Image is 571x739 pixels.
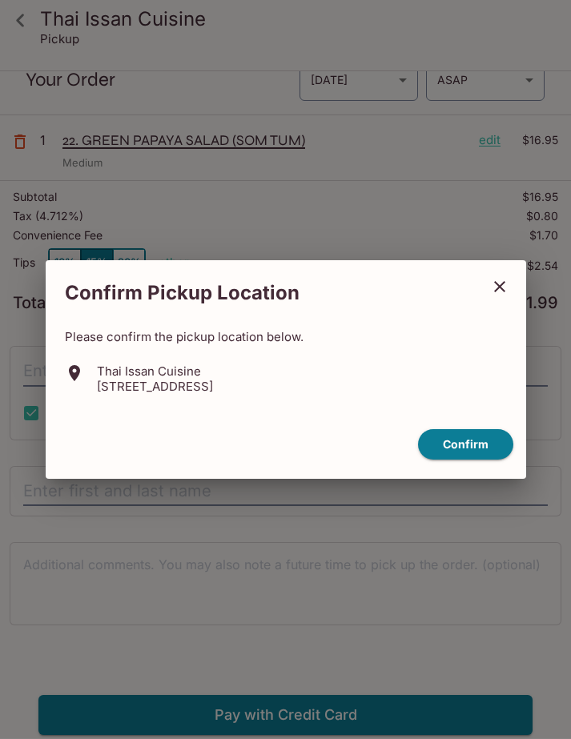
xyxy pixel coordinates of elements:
[418,429,513,460] button: confirm
[480,267,520,307] button: close
[97,363,213,379] p: Thai Issan Cuisine
[65,329,507,344] p: Please confirm the pickup location below.
[97,379,213,394] p: [STREET_ADDRESS]
[46,273,480,313] h2: Confirm Pickup Location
